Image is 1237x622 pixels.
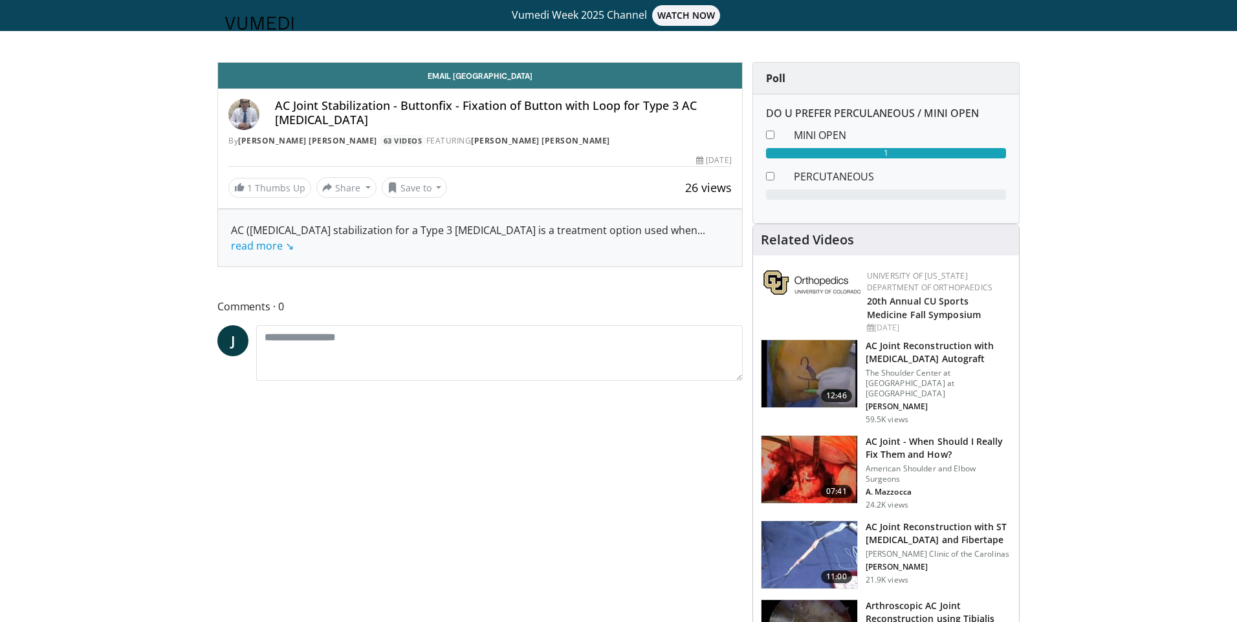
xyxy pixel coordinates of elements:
[766,148,1006,158] div: 1
[821,570,852,583] span: 11:00
[866,339,1011,365] h3: AC Joint Reconstruction with [MEDICAL_DATA] Autograft
[217,325,248,356] a: J
[316,177,377,198] button: Share
[761,340,857,407] img: 134172_0000_1.png.150x105_q85_crop-smart_upscale.jpg
[784,127,1016,143] dd: MINI OPEN
[379,135,426,146] a: 63 Videos
[761,520,1011,589] a: 11:00 AC Joint Reconstruction with ST [MEDICAL_DATA] and Fibertape [PERSON_NAME] Clinic of the Ca...
[867,295,981,321] a: 20th Annual CU Sports Medicine Fall Symposium
[866,435,1011,461] h3: AC Joint - When Should I Really Fix Them and How?
[761,339,1011,425] a: 12:46 AC Joint Reconstruction with [MEDICAL_DATA] Autograft The Shoulder Center at [GEOGRAPHIC_DA...
[761,232,854,248] h4: Related Videos
[761,521,857,588] img: 325549_0000_1.png.150x105_q85_crop-smart_upscale.jpg
[218,63,742,89] a: Email [GEOGRAPHIC_DATA]
[867,270,992,293] a: University of [US_STATE] Department of Orthopaedics
[471,135,610,146] a: [PERSON_NAME] [PERSON_NAME]
[228,135,732,147] div: By FEATURING
[866,500,908,510] p: 24.2K views
[685,180,732,195] span: 26 views
[866,414,908,425] p: 59.5K views
[866,575,908,585] p: 21.9K views
[217,298,743,315] span: Comments 0
[231,239,294,253] a: read more ↘
[866,520,1011,546] h3: AC Joint Reconstruction with ST [MEDICAL_DATA] and Fibertape
[228,178,311,198] a: 1 Thumbs Up
[231,222,729,253] div: AC ([MEDICAL_DATA] stabilization for a Type 3 [MEDICAL_DATA] is a treatment option used when
[247,182,252,194] span: 1
[382,177,448,198] button: Save to
[696,155,731,166] div: [DATE]
[763,270,860,295] img: 355603a8-37da-49b6-856f-e00d7e9307d3.png.150x105_q85_autocrop_double_scale_upscale_version-0.2.png
[821,389,852,402] span: 12:46
[275,99,732,127] h4: AC Joint Stabilization - Buttonfix - Fixation of Button with Loop for Type 3 AC [MEDICAL_DATA]
[766,107,1006,120] h6: DO U PREFER PERCULANEOUS / MINI OPEN
[761,436,857,503] img: mazz_3.png.150x105_q85_crop-smart_upscale.jpg
[866,464,1011,484] p: American Shoulder and Elbow Surgeons
[821,485,852,498] span: 07:41
[238,135,377,146] a: [PERSON_NAME] [PERSON_NAME]
[866,487,1011,497] p: Augustus Mazzocca
[866,549,1011,559] p: [PERSON_NAME] Clinic of the Carolinas
[866,368,1011,399] p: The Shoulder Center at [GEOGRAPHIC_DATA] at [GEOGRAPHIC_DATA]
[784,169,1016,184] dd: PERCUTANEOUS
[866,402,1011,412] p: Sumant Krishnan
[766,71,785,85] strong: Poll
[761,435,1011,510] a: 07:41 AC Joint - When Should I Really Fix Them and How? American Shoulder and Elbow Surgeons A. M...
[228,99,259,130] img: Avatar
[866,562,1011,572] p: Richard Hawkins
[867,322,1009,334] div: [DATE]
[225,17,294,30] img: VuMedi Logo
